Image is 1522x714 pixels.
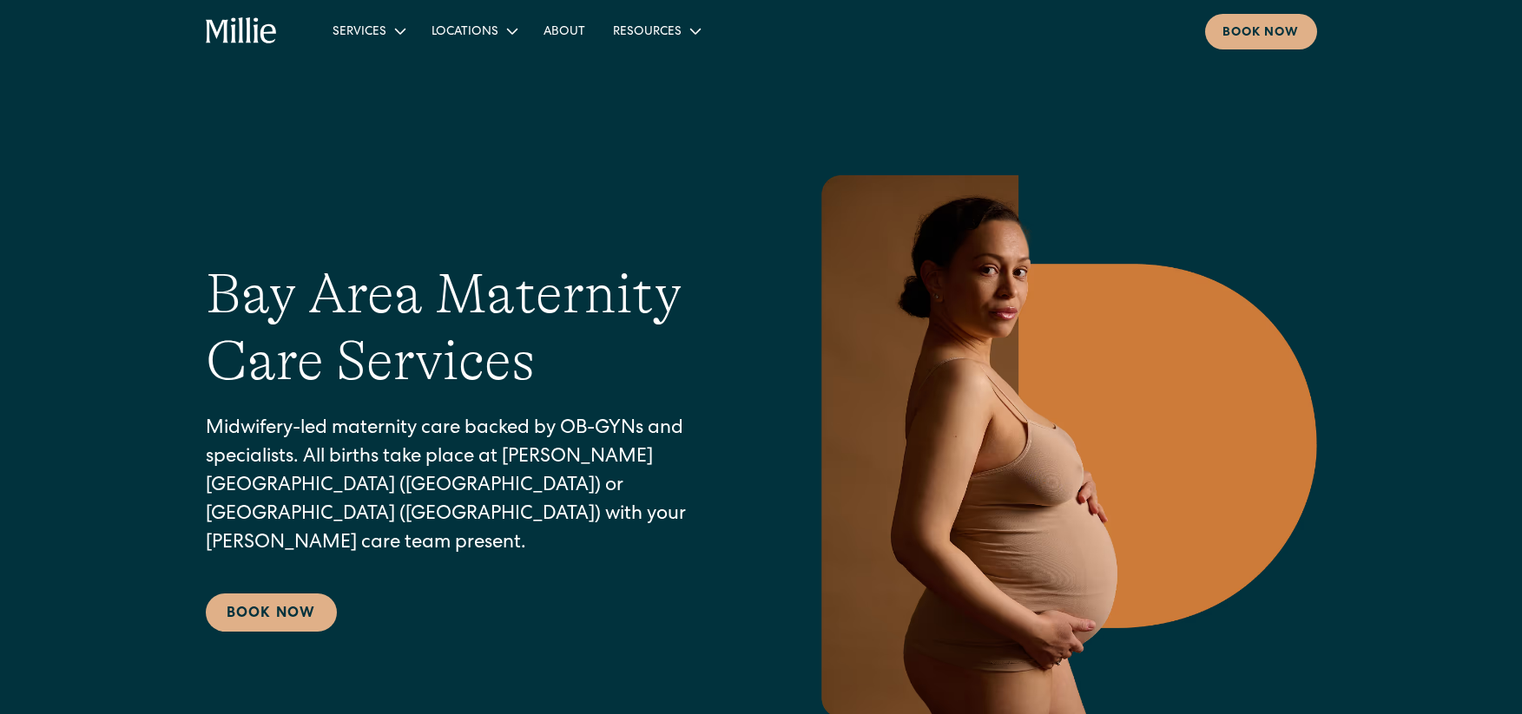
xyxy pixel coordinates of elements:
div: Resources [599,16,713,45]
a: Book now [1205,14,1317,49]
div: Book now [1222,24,1300,43]
div: Services [333,23,386,42]
h1: Bay Area Maternity Care Services [206,261,741,395]
a: About [530,16,599,45]
div: Locations [432,23,498,42]
a: Book Now [206,593,337,632]
p: Midwifery-led maternity care backed by OB-GYNs and specialists. All births take place at [PERSON_... [206,416,741,559]
div: Locations [418,16,530,45]
div: Services [319,16,418,45]
a: home [206,17,278,45]
div: Resources [613,23,682,42]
